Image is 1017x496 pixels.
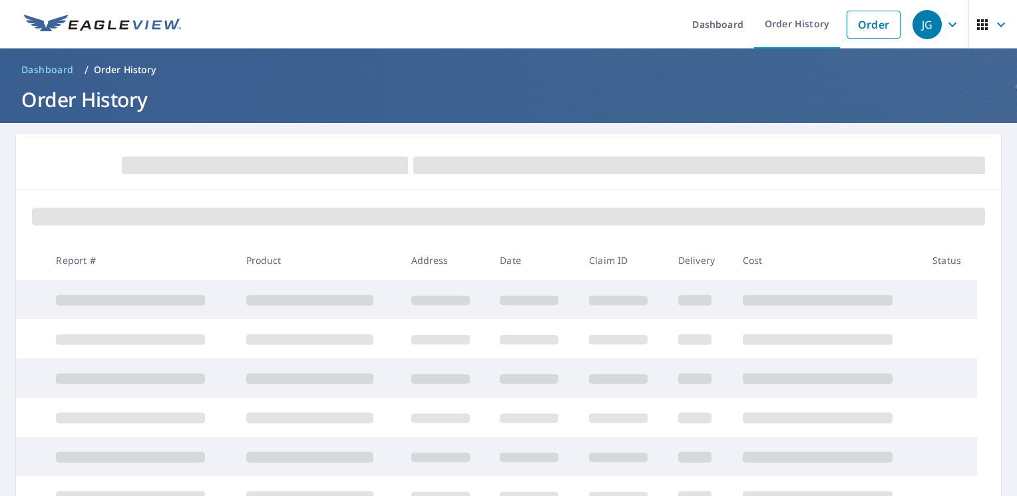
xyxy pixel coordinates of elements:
a: Order [847,11,901,39]
th: Product [236,241,401,280]
th: Address [401,241,490,280]
th: Claim ID [578,241,668,280]
th: Status [922,241,977,280]
a: Dashboard [16,59,79,80]
div: JG [913,10,942,39]
li: / [85,62,89,78]
p: Order History [94,63,156,76]
nav: breadcrumb [16,59,1001,80]
th: Cost [732,241,922,280]
h1: Order History [16,86,1001,113]
th: Report # [45,241,235,280]
th: Date [489,241,578,280]
th: Delivery [668,241,732,280]
span: Dashboard [21,63,74,76]
img: EV Logo [24,15,181,35]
